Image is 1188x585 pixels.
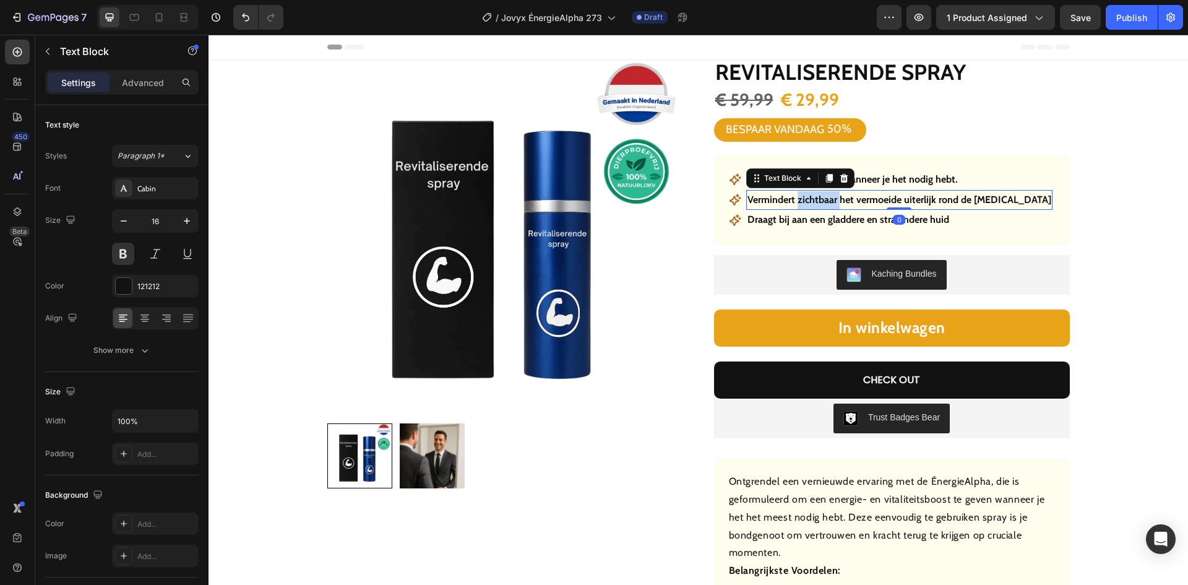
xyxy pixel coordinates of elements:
strong: Belangrijkste Voordelen: [520,530,632,542]
div: Image [45,550,67,561]
div: Open Intercom Messenger [1146,524,1176,554]
div: Text style [45,119,79,131]
p: Advanced [122,76,164,89]
button: <strong>In winkelwagen</strong> [506,275,861,312]
button: Publish [1106,5,1158,30]
img: CLDR_q6erfwCEAE=.png [635,376,650,391]
div: CHECK OUT [655,337,712,355]
strong: In winkelwagen [630,282,737,305]
div: Color [45,518,64,529]
iframe: Design area [209,35,1188,585]
span: Save [1070,12,1091,23]
div: Beta [9,227,30,236]
div: Size [45,212,78,229]
p: Ontgrendel een vernieuwde ervaring met de ÉnergieAlpha, die is geformuleerd om een energie- en vi... [520,441,837,524]
img: KachingBundles.png [638,233,653,248]
span: / [496,11,499,24]
div: Padding [45,448,74,459]
div: € 59,99 [506,53,566,77]
div: Publish [1116,11,1147,24]
p: Settings [61,76,96,89]
div: Undo/Redo [233,5,283,30]
div: Add... [137,449,196,460]
button: Save [1060,5,1101,30]
div: Font [45,183,61,194]
p: Draagt bij aan een gladdere en stralendere huid [539,176,741,194]
button: Trust Badges Bear [625,369,741,399]
div: Text Block [553,138,595,149]
span: Draft [644,12,663,23]
div: Cabin [137,183,196,194]
button: Kaching Bundles [628,225,738,255]
button: 7 [5,5,92,30]
button: 1 product assigned [936,5,1055,30]
div: 50% [618,86,644,103]
div: Size [45,384,78,401]
p: 7 [81,10,87,25]
div: Add... [137,519,196,530]
button: Paragraph 1* [112,145,199,167]
button: CHECK OUT [506,327,861,364]
div: 121212 [137,281,196,292]
span: 1 product assigned [947,11,1027,24]
div: 450 [12,132,30,142]
div: € 29,99 [571,53,632,77]
span: Jovyx ÉnergieAlpha 273 [501,11,602,24]
div: Trust Badges Bear [660,376,731,389]
div: BESPAAR VANDAAG [515,86,618,104]
input: Auto [113,410,198,432]
div: Rich Text Editor. Editing area: main [538,135,751,155]
div: Add... [137,551,196,562]
div: Show more [93,344,151,357]
div: Color [45,280,64,292]
div: Background [45,487,105,504]
p: Text Block [60,44,165,59]
div: Styles [45,150,67,162]
div: Rich Text Editor. Editing area: main [538,155,844,176]
div: Kaching Bundles [663,233,728,246]
div: Align [45,310,80,327]
button: Show more [45,339,199,362]
span: Paragraph 1* [118,150,165,162]
div: Width [45,415,66,427]
strong: Vermindert zichtbaar het vermoeide uiterlijk rond de [MEDICAL_DATA] [539,159,843,171]
div: 0 [684,180,697,190]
